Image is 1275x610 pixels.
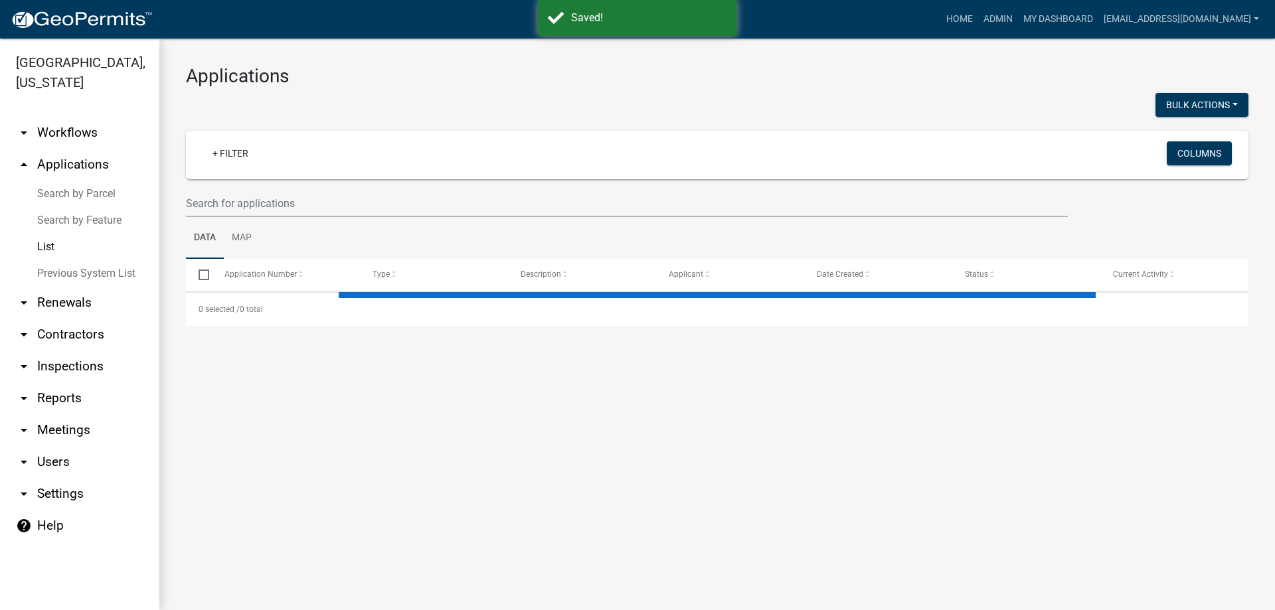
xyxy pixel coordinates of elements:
i: arrow_drop_down [16,390,32,406]
i: arrow_drop_down [16,358,32,374]
span: Current Activity [1113,269,1168,279]
i: arrow_drop_down [16,295,32,311]
a: Admin [978,7,1018,32]
h3: Applications [186,65,1248,88]
i: arrow_drop_down [16,454,32,470]
div: 0 total [186,293,1248,326]
i: help [16,518,32,534]
a: My Dashboard [1018,7,1098,32]
a: Map [224,217,260,260]
datatable-header-cell: Select [186,259,211,291]
datatable-header-cell: Description [508,259,656,291]
span: Type [373,269,390,279]
span: Status [965,269,988,279]
a: Home [941,7,978,32]
i: arrow_drop_down [16,422,32,438]
a: [EMAIL_ADDRESS][DOMAIN_NAME] [1098,7,1264,32]
i: arrow_drop_down [16,327,32,343]
button: Columns [1167,141,1232,165]
a: + Filter [202,141,259,165]
datatable-header-cell: Applicant [656,259,804,291]
datatable-header-cell: Type [359,259,507,291]
datatable-header-cell: Current Activity [1100,259,1248,291]
span: Application Number [224,269,297,279]
datatable-header-cell: Application Number [211,259,359,291]
span: 0 selected / [199,305,240,314]
span: Date Created [817,269,863,279]
a: Data [186,217,224,260]
i: arrow_drop_down [16,125,32,141]
datatable-header-cell: Status [952,259,1100,291]
button: Bulk Actions [1155,93,1248,117]
span: Applicant [669,269,703,279]
i: arrow_drop_up [16,157,32,173]
i: arrow_drop_down [16,486,32,502]
input: Search for applications [186,190,1068,217]
span: Description [521,269,561,279]
datatable-header-cell: Date Created [804,259,952,291]
div: Saved! [571,10,727,26]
